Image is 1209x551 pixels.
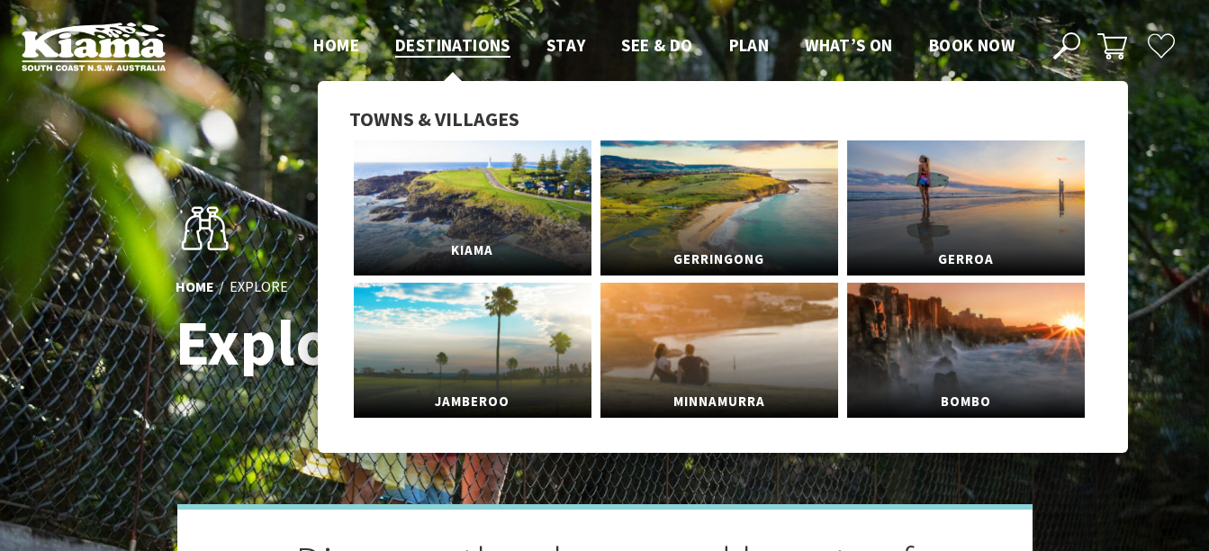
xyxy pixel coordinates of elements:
span: Book now [929,34,1015,56]
span: Minnamurra [600,385,838,419]
span: Destinations [395,34,510,56]
span: Towns & Villages [349,106,519,131]
span: Gerringong [600,243,838,276]
nav: Main Menu [295,32,1033,61]
span: Kiama [354,234,591,267]
a: Home [176,277,214,297]
img: Kiama Logo [22,22,166,71]
span: Gerroa [847,243,1085,276]
span: Plan [729,34,770,56]
span: Jamberoo [354,385,591,419]
span: Bombo [847,385,1085,419]
span: See & Do [621,34,692,56]
h1: Explore [176,308,684,377]
span: Home [313,34,359,56]
span: What’s On [805,34,893,56]
span: Stay [546,34,586,56]
li: Explore [230,275,288,299]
